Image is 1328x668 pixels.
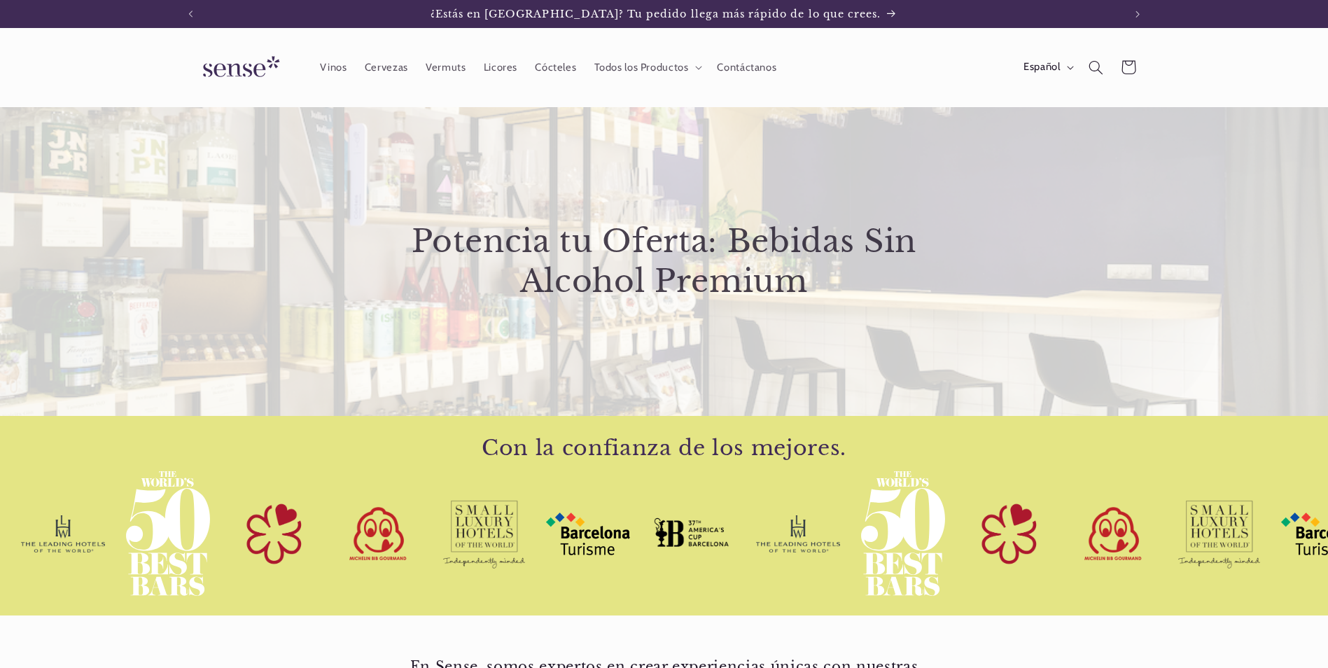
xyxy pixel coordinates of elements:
[1023,60,1060,75] span: Español
[335,501,419,566] img: MichelinBibGourmandAlcoholFree
[417,52,475,83] a: Vermuts
[717,61,776,74] span: Contáctanos
[365,61,408,74] span: Cervezas
[1070,501,1154,566] img: MichelinBibGourmandAlcoholFree
[186,48,291,88] img: Sense
[594,61,689,74] span: Todos los Productos
[426,61,466,74] span: Vermuts
[431,8,881,20] span: ¿Estás en [GEOGRAPHIC_DATA]? Tu pedido llega más rápido de lo que crees.
[230,494,314,574] img: Michelin Star Alcohol Free
[526,52,585,83] a: Cócteles
[1080,51,1112,83] summary: Búsqueda
[1014,53,1079,81] button: Español
[484,61,517,74] span: Licores
[708,52,785,83] a: Contáctanos
[475,52,526,83] a: Licores
[356,52,417,83] a: Cervezas
[181,42,297,93] a: Sense
[312,52,356,83] a: Vinos
[320,61,347,74] span: Vinos
[535,61,576,74] span: Cócteles
[585,52,708,83] summary: Todos los Productos
[363,222,965,301] h2: Potencia tu Oferta: Bebidas Sin Alcohol Premium
[965,494,1049,574] img: Michelin Star Alcohol Free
